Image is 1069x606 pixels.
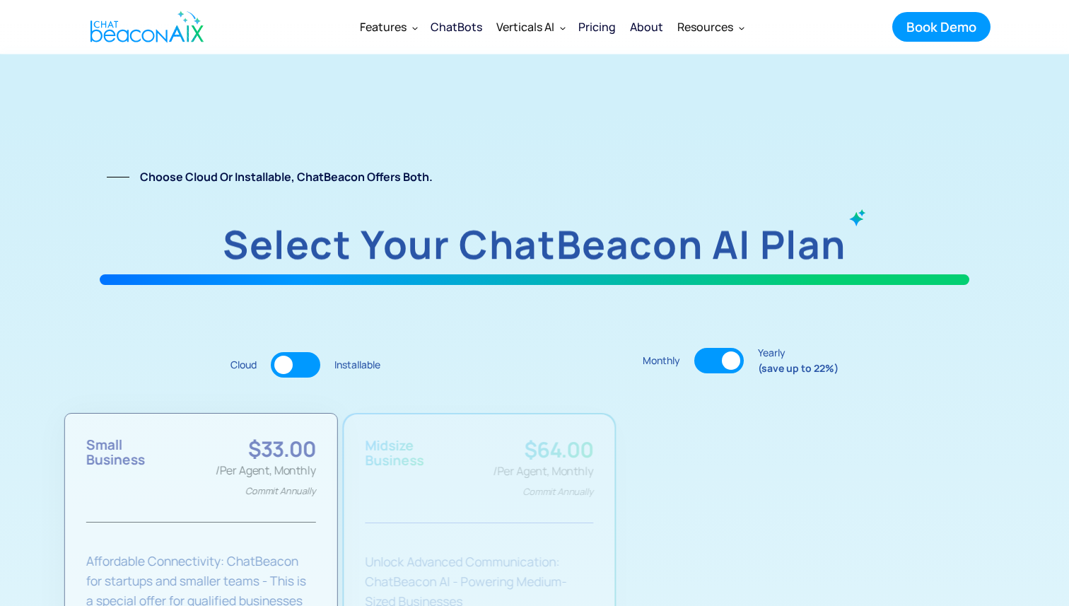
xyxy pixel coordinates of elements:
em: Commit Annually [245,484,316,497]
a: About [623,8,670,45]
strong: Choose Cloud or Installable, ChatBeacon offers both. [140,169,433,185]
div: Cloud [230,357,257,373]
img: Dropdown [412,25,418,30]
div: Small Business [86,438,145,467]
div: $64.00 [493,438,593,461]
strong: (save up to 22%) [758,361,839,375]
a: ChatBots [423,8,489,45]
div: Pricing [578,17,616,37]
div: Book Demo [906,18,976,36]
div: Features [360,17,407,37]
div: /Per Agent, Monthly [215,460,315,501]
a: Book Demo [892,12,991,42]
div: About [630,17,663,37]
div: $33.00 [215,438,315,460]
a: Pricing [571,10,623,44]
div: Resources [670,10,750,44]
div: Features [353,10,423,44]
img: ChatBeacon AI [848,208,868,228]
div: Resources [677,17,733,37]
img: Dropdown [739,25,744,30]
em: Commit Annually [522,485,593,498]
h1: Select your ChatBeacon AI plan [100,226,969,263]
div: Verticals AI [496,17,554,37]
div: Monthly [643,353,680,368]
a: home [78,2,211,52]
img: Dropdown [560,25,566,30]
div: ChatBots [431,17,482,37]
div: /Per Agent, Monthly [493,461,593,501]
div: Yearly [758,345,839,375]
div: Installable [334,357,380,373]
div: Midsize Business [365,438,423,468]
div: Verticals AI [489,10,571,44]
